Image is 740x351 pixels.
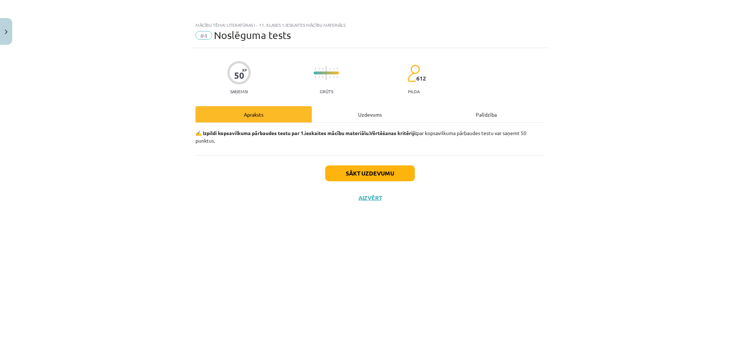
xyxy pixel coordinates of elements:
[407,64,420,82] img: students-c634bb4e5e11cddfef0936a35e636f08e4e9abd3cc4e673bd6f9a4125e45ecb1.svg
[356,194,384,201] button: Aizvērt
[333,76,334,78] img: icon-short-line-57e1e144782c952c97e751825c79c345078a6d821885a25fce030b3d8c18986b.svg
[242,68,247,72] span: XP
[5,30,8,34] img: icon-close-lesson-0947bae3869378f0d4975bcd49f059093ad1ed9edebbc8119c70593378902aed.svg
[312,106,428,122] div: Uzdevums
[322,68,323,70] img: icon-short-line-57e1e144782c952c97e751825c79c345078a6d821885a25fce030b3d8c18986b.svg
[369,130,417,136] strong: Vērtēšanas kritēriji:
[195,31,212,40] span: #4
[428,106,545,122] div: Palīdzība
[315,68,316,70] img: icon-short-line-57e1e144782c952c97e751825c79c345078a6d821885a25fce030b3d8c18986b.svg
[320,89,333,94] p: Grūts
[227,89,251,94] p: Saņemsi
[337,68,337,70] img: icon-short-line-57e1e144782c952c97e751825c79c345078a6d821885a25fce030b3d8c18986b.svg
[319,76,319,78] img: icon-short-line-57e1e144782c952c97e751825c79c345078a6d821885a25fce030b3d8c18986b.svg
[195,106,312,122] div: Apraksts
[195,129,545,144] p: par kopsavilkuma pārbaudes testu var saņemt 50 punktus.
[322,76,323,78] img: icon-short-line-57e1e144782c952c97e751825c79c345078a6d821885a25fce030b3d8c18986b.svg
[333,68,334,70] img: icon-short-line-57e1e144782c952c97e751825c79c345078a6d821885a25fce030b3d8c18986b.svg
[214,29,291,41] span: Noslēguma tests
[416,75,426,82] span: 612
[234,70,244,81] div: 50
[408,89,420,94] p: pilda
[315,76,316,78] img: icon-short-line-57e1e144782c952c97e751825c79c345078a6d821885a25fce030b3d8c18986b.svg
[319,68,319,70] img: icon-short-line-57e1e144782c952c97e751825c79c345078a6d821885a25fce030b3d8c18986b.svg
[195,130,369,136] b: ✍️ Izpildi kopsavilkuma pārbaudes testu par 1.ieskaites mācību materiālu.
[195,22,545,27] div: Mācību tēma: Literatūras i - 11. klases 1.ieskaites mācību materiāls
[325,165,415,181] button: Sākt uzdevumu
[326,66,327,80] img: icon-long-line-d9ea69661e0d244f92f715978eff75569469978d946b2353a9bb055b3ed8787d.svg
[337,76,337,78] img: icon-short-line-57e1e144782c952c97e751825c79c345078a6d821885a25fce030b3d8c18986b.svg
